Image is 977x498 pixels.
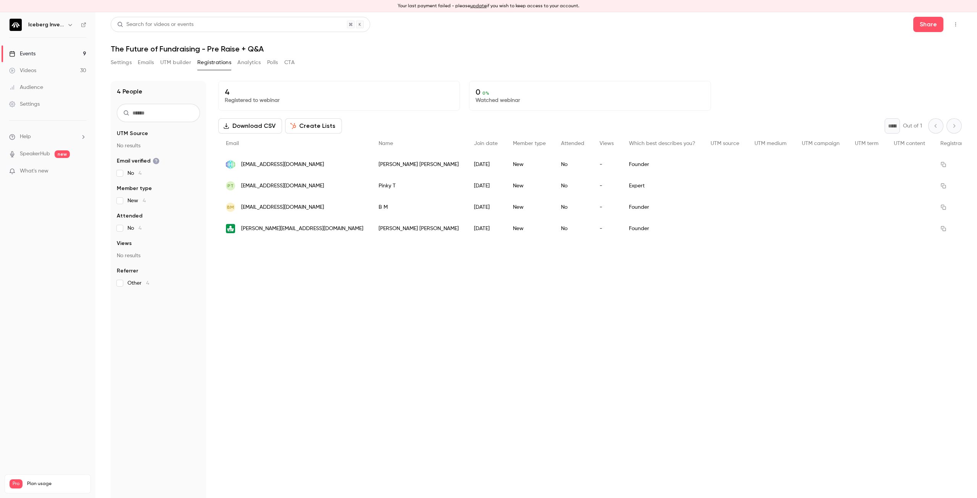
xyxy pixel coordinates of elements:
span: Registrant link [940,141,975,146]
div: No [553,154,592,175]
span: 4 [139,226,142,231]
span: UTM Source [117,130,148,137]
span: No [127,169,142,177]
p: Your last payment failed - please if you wish to keep access to your account. [398,3,579,10]
button: CTA [284,56,295,69]
div: [DATE] [466,197,505,218]
span: Plan usage [27,481,86,487]
div: - [592,218,621,239]
div: Pinky T [371,175,466,197]
button: update [470,3,487,10]
button: Emails [138,56,154,69]
div: Audience [9,84,43,91]
span: 4 [146,280,149,286]
div: No [553,218,592,239]
div: [DATE] [466,218,505,239]
div: - [592,154,621,175]
div: Settings [9,100,40,108]
div: Expert [621,175,703,197]
span: Email verified [117,157,160,165]
span: UTM source [711,141,739,146]
p: 4 [225,87,453,97]
span: What's new [20,167,48,175]
div: - [592,197,621,218]
span: new [55,150,70,158]
div: Search for videos or events [117,21,193,29]
p: 0 [476,87,704,97]
div: New [505,175,553,197]
img: Iceberg Investor Nurturing [10,19,22,31]
div: New [505,218,553,239]
span: Help [20,133,31,141]
div: Founder [621,154,703,175]
p: Watched webinar [476,97,704,104]
img: homecrowd.app [226,224,235,233]
p: No results [117,142,200,150]
span: Which best describes you? [629,141,695,146]
span: 0 % [482,90,489,96]
span: Member type [117,185,152,192]
button: Analytics [237,56,261,69]
h1: 4 People [117,87,142,96]
span: [EMAIL_ADDRESS][DOMAIN_NAME] [241,203,324,211]
li: help-dropdown-opener [9,133,86,141]
span: Other [127,279,149,287]
div: [DATE] [466,154,505,175]
h6: Iceberg Investor Nurturing [28,21,64,29]
span: UTM content [894,141,925,146]
div: [DATE] [466,175,505,197]
span: Views [117,240,132,247]
button: UTM builder [160,56,191,69]
button: Polls [267,56,278,69]
div: New [505,154,553,175]
div: No [553,197,592,218]
div: No [553,175,592,197]
section: facet-groups [117,130,200,287]
span: Referrer [117,267,138,275]
div: [PERSON_NAME] [PERSON_NAME] [371,154,466,175]
span: Pro [10,479,23,488]
span: Views [600,141,614,146]
span: Attended [117,212,142,220]
span: UTM medium [755,141,787,146]
p: No results [117,252,200,259]
div: New [505,197,553,218]
div: - [592,175,621,197]
span: [EMAIL_ADDRESS][DOMAIN_NAME] [241,161,324,169]
span: PT [227,182,234,189]
a: SpeakerHub [20,150,50,158]
div: B M [371,197,466,218]
span: Name [379,141,393,146]
p: Registered to webinar [225,97,453,104]
h1: The Future of Fundraising - Pre Raise + Q&A [111,44,962,53]
div: Videos [9,67,36,74]
span: 4 [143,198,146,203]
span: Attended [561,141,584,146]
span: Member type [513,141,546,146]
button: Registrations [197,56,231,69]
span: UTM campaign [802,141,840,146]
span: [EMAIL_ADDRESS][DOMAIN_NAME] [241,182,324,190]
span: No [127,224,142,232]
img: swifta.systems [226,160,235,169]
button: Download CSV [218,118,282,134]
button: Create Lists [285,118,342,134]
div: [PERSON_NAME] [PERSON_NAME] [371,218,466,239]
iframe: Noticeable Trigger [77,168,86,175]
span: Join date [474,141,498,146]
button: Share [913,17,943,32]
p: Out of 1 [903,122,922,130]
span: BM [227,204,234,211]
span: New [127,197,146,205]
div: Events [9,50,35,58]
div: Founder [621,197,703,218]
span: Email [226,141,239,146]
button: Settings [111,56,132,69]
span: [PERSON_NAME][EMAIL_ADDRESS][DOMAIN_NAME] [241,225,363,233]
span: UTM term [855,141,879,146]
div: Founder [621,218,703,239]
span: 4 [139,171,142,176]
